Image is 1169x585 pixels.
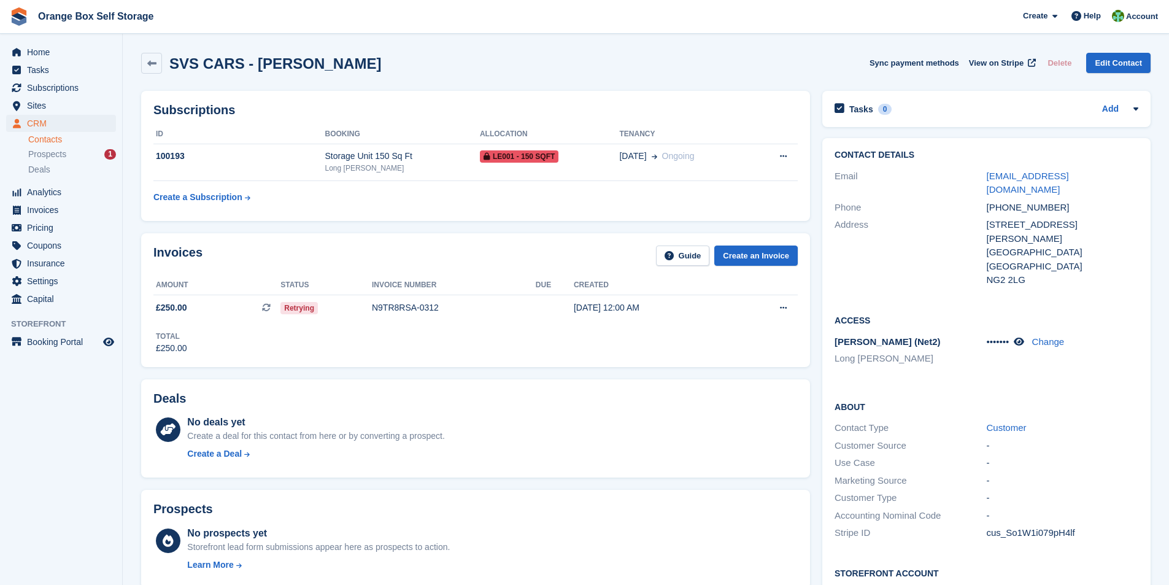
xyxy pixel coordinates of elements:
div: Create a Deal [187,447,242,460]
a: menu [6,273,116,290]
div: [DATE] 12:00 AM [574,301,735,314]
div: 0 [878,104,892,115]
span: Booking Portal [27,333,101,351]
a: menu [6,290,116,308]
div: Phone [835,201,986,215]
th: Allocation [480,125,620,144]
div: Storefront lead form submissions appear here as prospects to action. [187,541,450,554]
h2: Tasks [849,104,873,115]
div: £250.00 [156,342,187,355]
h2: Access [835,314,1138,326]
a: Deals [28,163,116,176]
a: Preview store [101,335,116,349]
div: No deals yet [187,415,444,430]
div: [STREET_ADDRESS][PERSON_NAME] [987,218,1138,246]
span: Pricing [27,219,101,236]
div: No prospects yet [187,526,450,541]
a: menu [6,79,116,96]
div: Total [156,331,187,342]
a: Prospects 1 [28,148,116,161]
span: Analytics [27,184,101,201]
span: Invoices [27,201,101,219]
a: Contacts [28,134,116,145]
span: Storefront [11,318,122,330]
span: Prospects [28,149,66,160]
div: Marketing Source [835,474,986,488]
a: Create a Deal [187,447,444,460]
div: Create a deal for this contact from here or by converting a prospect. [187,430,444,443]
th: Invoice number [372,276,536,295]
div: Email [835,169,986,197]
div: Create a Subscription [153,191,242,204]
h2: SVS CARS - [PERSON_NAME] [169,55,381,72]
span: Help [1084,10,1101,22]
span: Home [27,44,101,61]
a: menu [6,219,116,236]
span: [PERSON_NAME] (Net2) [835,336,941,347]
a: menu [6,61,116,79]
h2: Contact Details [835,150,1138,160]
div: NG2 2LG [987,273,1138,287]
span: Account [1126,10,1158,23]
a: Create a Subscription [153,186,250,209]
a: menu [6,333,116,351]
div: Stripe ID [835,526,986,540]
div: - [987,509,1138,523]
img: Binder Bhardwaj [1112,10,1124,22]
div: Long [PERSON_NAME] [325,163,480,174]
div: cus_So1W1i079pH4lf [987,526,1138,540]
div: [GEOGRAPHIC_DATA] [987,260,1138,274]
span: Tasks [27,61,101,79]
div: 100193 [153,150,325,163]
span: Capital [27,290,101,308]
div: Customer Source [835,439,986,453]
a: menu [6,97,116,114]
span: Sites [27,97,101,114]
a: [EMAIL_ADDRESS][DOMAIN_NAME] [987,171,1069,195]
li: Long [PERSON_NAME] [835,352,986,366]
span: Coupons [27,237,101,254]
div: [PHONE_NUMBER] [987,201,1138,215]
a: Learn More [187,559,450,571]
h2: Subscriptions [153,103,798,117]
span: Create [1023,10,1047,22]
span: Subscriptions [27,79,101,96]
a: Change [1032,336,1065,347]
div: [GEOGRAPHIC_DATA] [987,246,1138,260]
div: - [987,491,1138,505]
div: - [987,474,1138,488]
th: ID [153,125,325,144]
h2: Prospects [153,502,213,516]
span: Ongoing [662,151,695,161]
th: Created [574,276,735,295]
button: Delete [1043,53,1076,73]
a: menu [6,255,116,272]
a: menu [6,115,116,132]
a: Guide [656,246,710,266]
span: Insurance [27,255,101,272]
div: Contact Type [835,421,986,435]
a: menu [6,201,116,219]
div: Address [835,218,986,287]
h2: Deals [153,392,186,406]
div: Accounting Nominal Code [835,509,986,523]
div: - [987,456,1138,470]
a: View on Stripe [964,53,1038,73]
th: Amount [153,276,280,295]
a: Create an Invoice [714,246,798,266]
th: Status [280,276,372,295]
div: Use Case [835,456,986,470]
div: Customer Type [835,491,986,505]
div: Learn More [187,559,233,571]
span: £250.00 [156,301,187,314]
a: Customer [987,422,1027,433]
a: Edit Contact [1086,53,1151,73]
div: Storage Unit 150 Sq Ft [325,150,480,163]
th: Due [536,276,574,295]
div: 1 [104,149,116,160]
span: Retrying [280,302,318,314]
a: Orange Box Self Storage [33,6,159,26]
img: stora-icon-8386f47178a22dfd0bd8f6a31ec36ba5ce8667c1dd55bd0f319d3a0aa187defe.svg [10,7,28,26]
div: N9TR8RSA-0312 [372,301,536,314]
a: menu [6,184,116,201]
